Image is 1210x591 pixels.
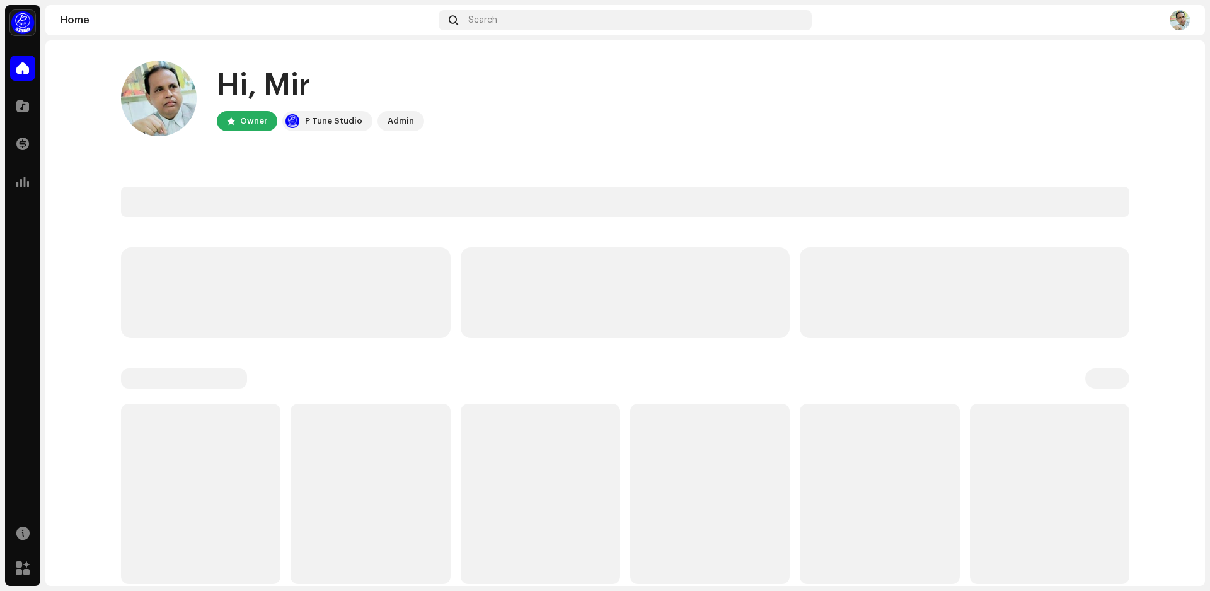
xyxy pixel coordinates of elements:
span: Search [468,15,497,25]
div: Admin [388,114,414,129]
img: 00d1b2c3-85fc-4159-970c-165e6639feb3 [1170,10,1190,30]
div: Hi, Mir [217,66,424,106]
img: a1dd4b00-069a-4dd5-89ed-38fbdf7e908f [285,114,300,129]
img: a1dd4b00-069a-4dd5-89ed-38fbdf7e908f [10,10,35,35]
div: P Tune Studio [305,114,362,129]
div: Owner [240,114,267,129]
div: Home [60,15,434,25]
img: 00d1b2c3-85fc-4159-970c-165e6639feb3 [121,61,197,136]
